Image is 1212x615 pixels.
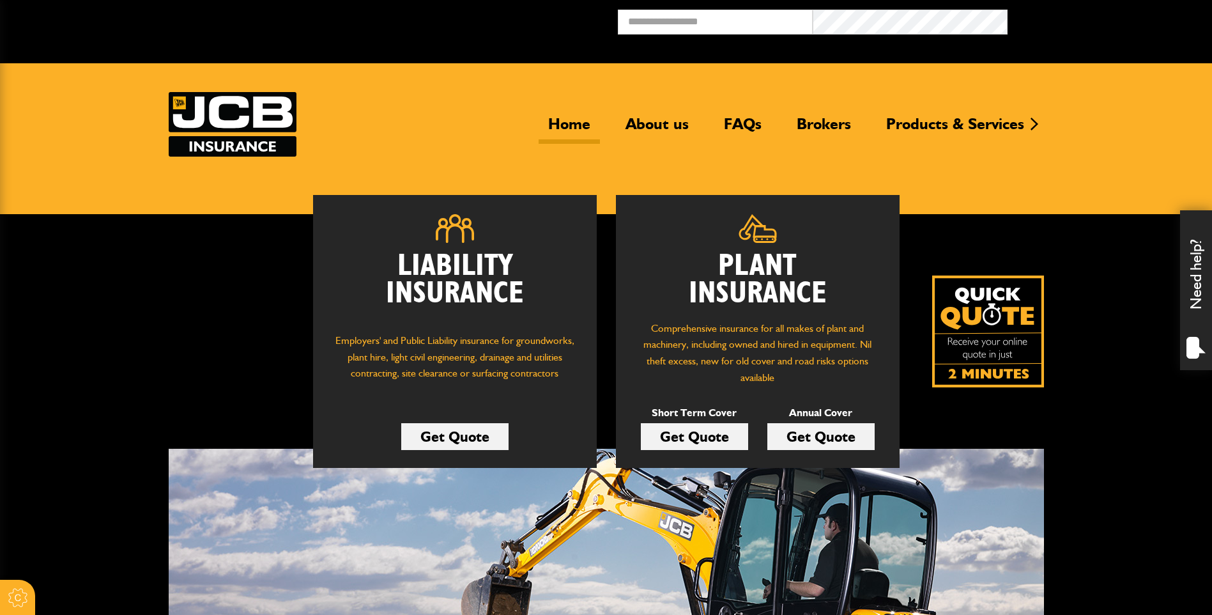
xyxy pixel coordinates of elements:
p: Employers' and Public Liability insurance for groundworks, plant hire, light civil engineering, d... [332,332,578,394]
img: Quick Quote [932,276,1044,387]
p: Comprehensive insurance for all makes of plant and machinery, including owned and hired in equipm... [635,320,880,385]
a: Products & Services [877,114,1034,144]
p: Annual Cover [767,405,875,421]
a: Brokers [787,114,861,144]
a: Get Quote [401,423,509,450]
a: Get your insurance quote isn just 2-minutes [932,276,1044,387]
p: Short Term Cover [641,405,748,421]
a: About us [616,114,698,144]
div: Need help? [1180,210,1212,370]
a: Get Quote [767,423,875,450]
a: Home [539,114,600,144]
a: JCB Insurance Services [169,92,296,157]
button: Broker Login [1008,10,1202,29]
h2: Liability Insurance [332,253,578,320]
h2: Plant Insurance [635,253,880,307]
a: Get Quote [641,423,748,450]
a: FAQs [714,114,771,144]
img: JCB Insurance Services logo [169,92,296,157]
